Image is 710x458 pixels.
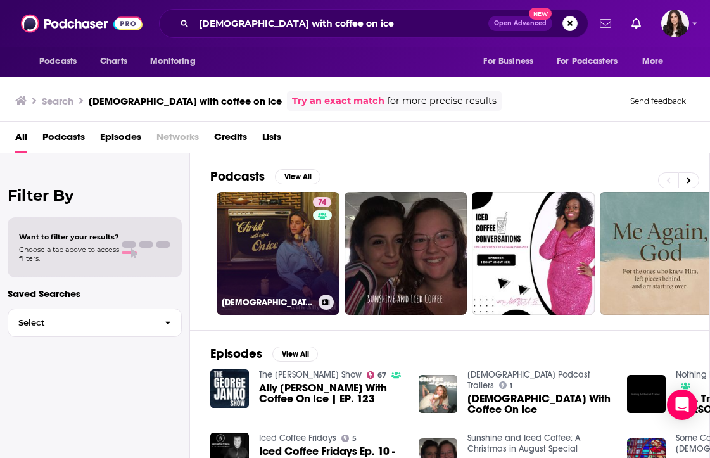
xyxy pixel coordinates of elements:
button: Open AdvancedNew [488,16,552,31]
a: Ally Yost - Christ With Coffee On Ice | EP. 123 [259,383,403,404]
h2: Podcasts [210,169,265,184]
p: Saved Searches [8,288,182,300]
span: Ally [PERSON_NAME] With Coffee On Ice | EP. 123 [259,383,403,404]
a: Sunshine and Iced Coffee: A Christmas in August Special [467,433,580,454]
button: open menu [141,49,212,73]
a: Credits [214,127,247,153]
span: [DEMOGRAPHIC_DATA] With Coffee On Ice [467,393,612,415]
button: open menu [633,49,680,73]
a: Try an exact match [292,94,384,108]
button: View All [272,347,318,362]
span: Podcasts [39,53,77,70]
div: Open Intercom Messenger [667,390,697,420]
h2: Filter By [8,186,182,205]
span: More [642,53,664,70]
span: Charts [100,53,127,70]
span: Choose a tab above to access filters. [19,245,119,263]
img: EP 1. Trailer (via Christ With Coffee On Ice) [627,375,666,414]
h3: Search [42,95,73,107]
img: User Profile [661,10,689,37]
a: 1 [499,381,513,389]
a: 74[DEMOGRAPHIC_DATA] With Coffee On Ice [217,192,339,315]
button: open menu [30,49,93,73]
a: Podcasts [42,127,85,153]
a: PodcastsView All [210,169,320,184]
a: EpisodesView All [210,346,318,362]
a: 74 [313,197,331,207]
h3: [DEMOGRAPHIC_DATA] With Coffee On Ice [222,297,314,308]
img: Christ With Coffee On Ice [419,375,457,414]
a: Christ With Coffee On Ice [467,393,612,415]
button: Send feedback [626,96,690,106]
span: for more precise results [387,94,497,108]
button: open menu [474,49,549,73]
span: Monitoring [150,53,195,70]
a: Episodes [100,127,141,153]
input: Search podcasts, credits, & more... [194,13,488,34]
a: 67 [367,371,387,379]
span: Open Advanced [494,20,547,27]
img: Ally Yost - Christ With Coffee On Ice | EP. 123 [210,369,249,408]
span: New [529,8,552,20]
button: Show profile menu [661,10,689,37]
a: Lists [262,127,281,153]
span: Logged in as RebeccaShapiro [661,10,689,37]
img: Podchaser - Follow, Share and Rate Podcasts [21,11,143,35]
a: Show notifications dropdown [595,13,616,34]
a: Show notifications dropdown [626,13,646,34]
a: Christian Podcast Trailers [467,369,590,391]
span: Networks [156,127,199,153]
a: 5 [341,435,357,442]
a: The George Janko Show [259,369,362,380]
span: 67 [377,372,386,378]
div: Search podcasts, credits, & more... [159,9,588,38]
h2: Episodes [210,346,262,362]
a: Charts [92,49,135,73]
h3: [DEMOGRAPHIC_DATA] with coffee on ice [89,95,282,107]
button: open menu [548,49,636,73]
button: View All [275,169,320,184]
a: Iced Coffee Fridays [259,433,336,443]
span: 74 [318,196,326,209]
span: For Business [483,53,533,70]
button: Select [8,309,182,337]
span: Want to filter your results? [19,232,119,241]
span: 5 [352,436,357,442]
span: 1 [510,383,512,389]
span: For Podcasters [557,53,618,70]
a: All [15,127,27,153]
span: Select [8,319,155,327]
